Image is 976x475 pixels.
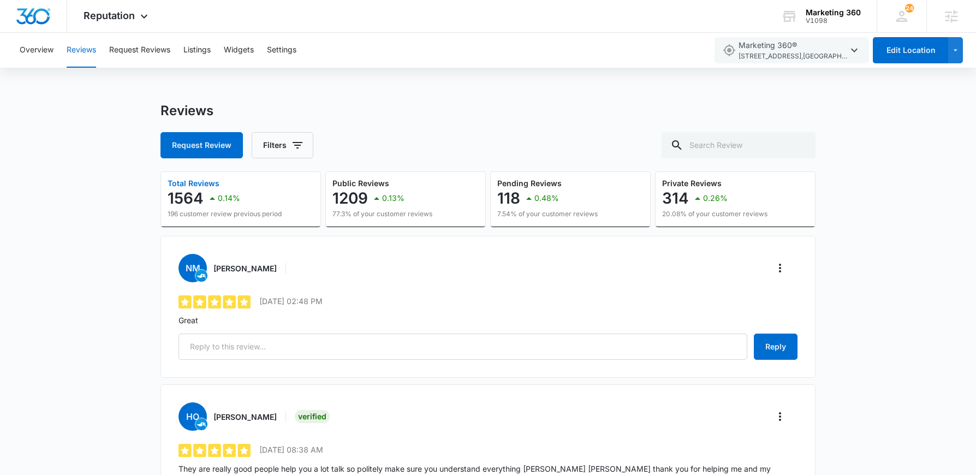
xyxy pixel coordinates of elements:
[497,180,598,187] p: Pending Reviews
[905,4,914,13] span: 24
[873,37,948,63] button: Edit Location
[218,194,240,202] p: 0.14%
[806,17,861,25] div: account id
[332,189,368,207] p: 1209
[662,209,767,219] p: 20.08% of your customer reviews
[168,209,282,219] p: 196 customer review previous period
[84,10,135,21] span: Reputation
[178,254,207,282] span: NM
[168,189,204,207] p: 1564
[160,103,213,119] h1: Reviews
[771,259,789,277] button: More
[382,194,404,202] p: 0.13%
[224,33,254,68] button: Widgets
[213,411,277,423] h3: [PERSON_NAME]
[534,194,559,202] p: 0.48%
[267,33,296,68] button: Settings
[662,189,689,207] p: 314
[160,132,243,158] button: Request Review
[739,39,848,62] span: Marketing 360®
[295,410,330,423] div: Verified
[703,194,728,202] p: 0.26%
[662,132,816,158] input: Search Review
[497,209,598,219] p: 7.54% of your customer reviews
[20,33,53,68] button: Overview
[739,51,848,62] span: [STREET_ADDRESS] , [GEOGRAPHIC_DATA][PERSON_NAME] , CO
[178,334,747,360] input: Reply to this review...
[195,418,207,430] img: product-trl.v2.svg
[178,314,798,326] p: Great
[806,8,861,17] div: account name
[715,37,869,63] button: Marketing 360®[STREET_ADDRESS],[GEOGRAPHIC_DATA][PERSON_NAME],CO
[259,295,323,307] p: [DATE] 02:48 PM
[252,132,313,158] button: Filters
[332,180,432,187] p: Public Reviews
[168,180,282,187] p: Total Reviews
[754,334,798,360] button: Reply
[195,270,207,282] img: product-trl.v2.svg
[259,444,323,455] p: [DATE] 08:38 AM
[67,33,96,68] button: Reviews
[109,33,170,68] button: Request Reviews
[905,4,914,13] div: notifications count
[497,189,520,207] p: 118
[213,263,277,274] h3: [PERSON_NAME]
[183,33,211,68] button: Listings
[178,402,207,431] span: HO
[771,408,789,425] button: More
[662,180,767,187] p: Private Reviews
[332,209,432,219] p: 77.3% of your customer reviews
